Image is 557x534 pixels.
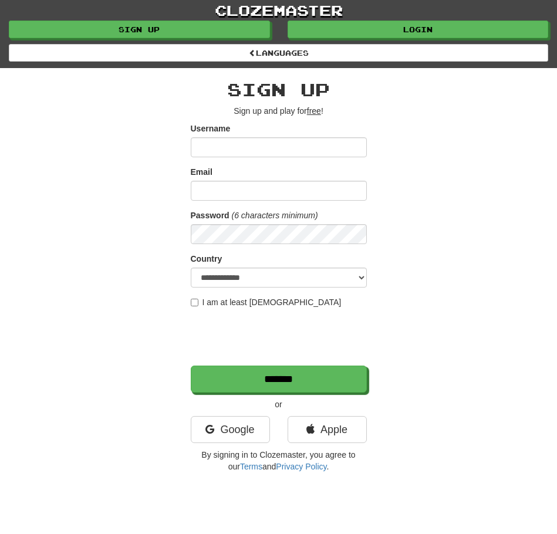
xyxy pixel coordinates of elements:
p: Sign up and play for ! [191,105,367,117]
label: Password [191,209,229,221]
label: Email [191,166,212,178]
u: free [307,106,321,116]
input: I am at least [DEMOGRAPHIC_DATA] [191,299,198,306]
label: Country [191,253,222,265]
a: Google [191,416,270,443]
em: (6 characters minimum) [232,211,318,220]
a: Apple [288,416,367,443]
a: Languages [9,44,548,62]
a: Sign up [9,21,270,38]
label: I am at least [DEMOGRAPHIC_DATA] [191,296,342,308]
iframe: reCAPTCHA [191,314,369,360]
p: or [191,398,367,410]
a: Privacy Policy [276,462,326,471]
a: Terms [240,462,262,471]
a: Login [288,21,549,38]
p: By signing in to Clozemaster, you agree to our and . [191,449,367,472]
h2: Sign up [191,80,367,99]
label: Username [191,123,231,134]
